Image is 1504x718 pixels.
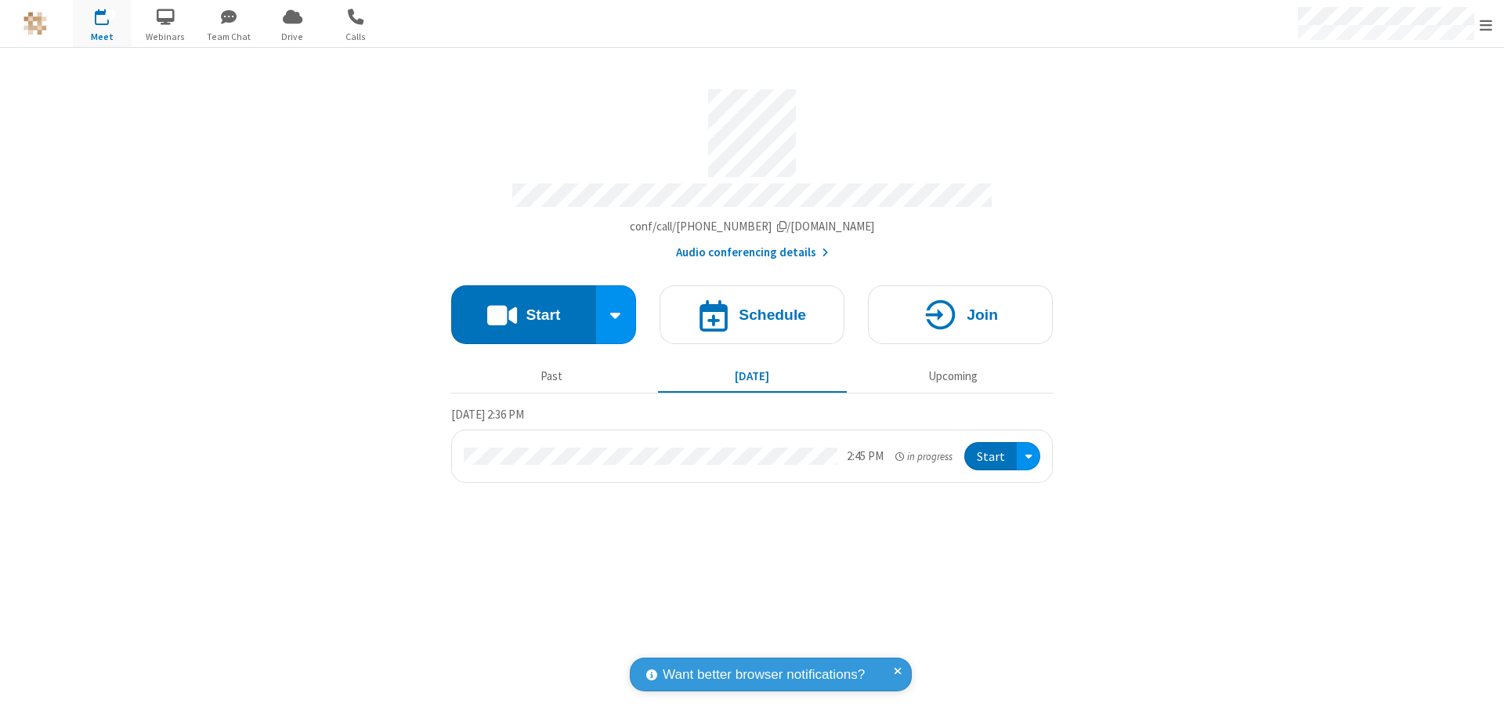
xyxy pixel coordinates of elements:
[596,285,637,344] div: Start conference options
[847,448,884,466] div: 2:45 PM
[964,442,1017,471] button: Start
[23,12,47,35] img: QA Selenium DO NOT DELETE OR CHANGE
[73,30,132,44] span: Meet
[630,218,875,236] button: Copy my meeting room linkCopy my meeting room link
[1465,677,1492,707] iframe: Chat
[663,665,865,685] span: Want better browser notifications?
[676,244,829,262] button: Audio conferencing details
[1017,442,1040,471] div: Open menu
[526,307,560,322] h4: Start
[868,285,1053,344] button: Join
[327,30,385,44] span: Calls
[263,30,322,44] span: Drive
[658,361,847,391] button: [DATE]
[451,405,1053,484] section: Today's Meetings
[967,307,998,322] h4: Join
[859,361,1047,391] button: Upcoming
[660,285,844,344] button: Schedule
[457,361,646,391] button: Past
[630,219,875,234] span: Copy my meeting room link
[895,449,953,464] em: in progress
[106,9,116,20] div: 1
[739,307,806,322] h4: Schedule
[451,285,596,344] button: Start
[136,30,195,44] span: Webinars
[451,407,524,422] span: [DATE] 2:36 PM
[451,78,1053,262] section: Account details
[200,30,258,44] span: Team Chat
